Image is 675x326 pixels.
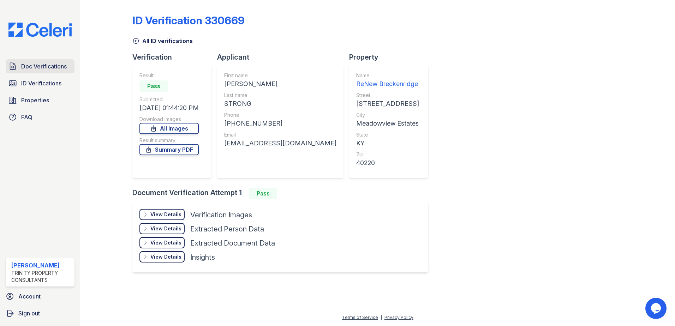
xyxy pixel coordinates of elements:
div: Applicant [217,52,349,62]
a: All ID verifications [132,37,193,45]
span: Doc Verifications [21,62,67,71]
div: Verification [132,52,217,62]
div: Name [356,72,419,79]
div: [EMAIL_ADDRESS][DOMAIN_NAME] [224,138,336,148]
div: 40220 [356,158,419,168]
a: Doc Verifications [6,59,74,73]
div: View Details [150,239,181,246]
div: | [381,315,382,320]
div: View Details [150,225,181,232]
div: [PERSON_NAME] [224,79,336,89]
a: Terms of Service [342,315,378,320]
a: Properties [6,93,74,107]
a: Sign out [3,306,77,320]
div: City [356,111,419,119]
span: Properties [21,96,49,104]
a: Name ReNew Breckenridge [356,72,419,89]
div: Document Verification Attempt 1 [132,188,434,199]
span: ID Verifications [21,79,61,87]
span: Account [18,292,41,301]
div: Verification Images [190,210,252,220]
div: State [356,131,419,138]
img: CE_Logo_Blue-a8612792a0a2168367f1c8372b55b34899dd931a85d93a1a3d3e32e68fde9ad4.png [3,23,77,37]
div: STRONG [224,99,336,109]
div: ID Verification 330669 [132,14,245,27]
div: Pass [139,80,168,92]
span: FAQ [21,113,32,121]
div: Zip [356,151,419,158]
div: Result [139,72,199,79]
a: Summary PDF [139,144,199,155]
a: ID Verifications [6,76,74,90]
div: [DATE] 01:44:20 PM [139,103,199,113]
a: Account [3,289,77,303]
div: Street [356,92,419,99]
div: Extracted Document Data [190,238,275,248]
div: Result summary [139,137,199,144]
div: Extracted Person Data [190,224,264,234]
div: Insights [190,252,215,262]
div: View Details [150,253,181,260]
div: [PHONE_NUMBER] [224,119,336,128]
div: First name [224,72,336,79]
a: FAQ [6,110,74,124]
div: Property [349,52,434,62]
iframe: chat widget [645,298,668,319]
a: All Images [139,123,199,134]
div: Pass [249,188,277,199]
span: Sign out [18,309,40,318]
div: Download Images [139,116,199,123]
div: KY [356,138,419,148]
div: Trinity Property Consultants [11,270,72,284]
div: Phone [224,111,336,119]
div: [PERSON_NAME] [11,261,72,270]
a: Privacy Policy [384,315,413,320]
div: Meadowview Estates [356,119,419,128]
div: View Details [150,211,181,218]
div: Last name [224,92,336,99]
div: ReNew Breckenridge [356,79,419,89]
div: Email [224,131,336,138]
div: [STREET_ADDRESS] [356,99,419,109]
div: Submitted [139,96,199,103]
